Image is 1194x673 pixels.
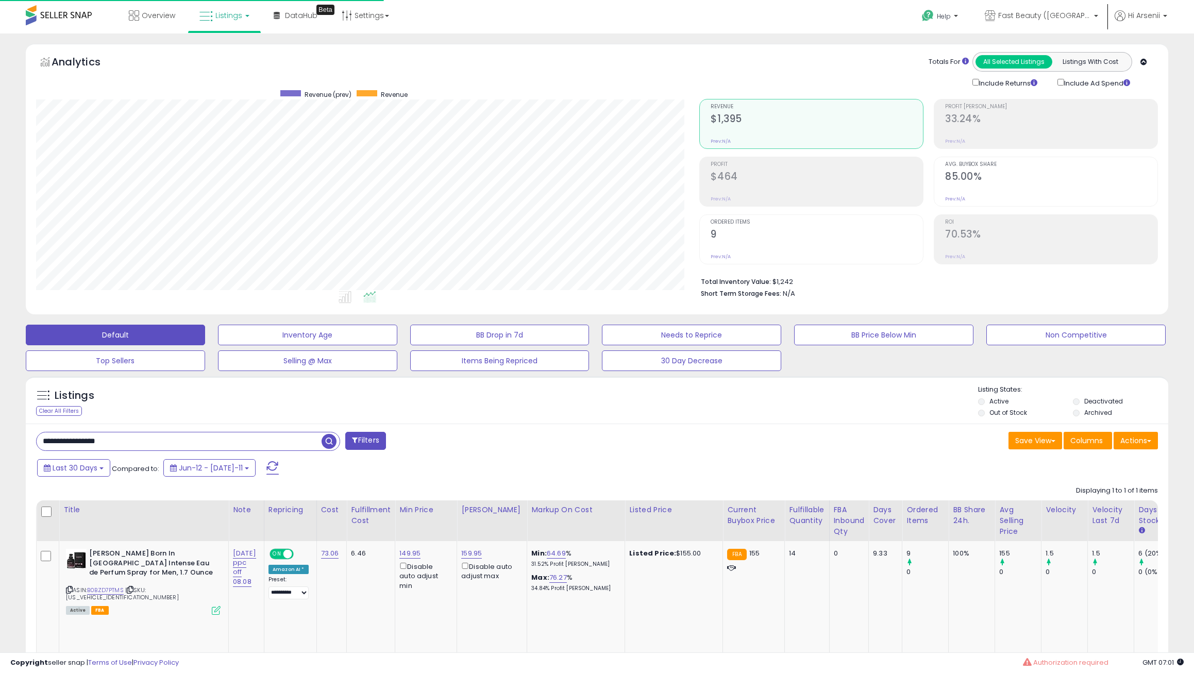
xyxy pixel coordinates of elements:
[531,573,617,592] div: %
[711,220,923,225] span: Ordered Items
[218,350,397,371] button: Selling @ Max
[547,548,566,559] a: 64.69
[1070,435,1103,446] span: Columns
[55,389,94,403] h5: Listings
[1076,486,1158,496] div: Displaying 1 to 1 of 1 items
[531,573,549,582] b: Max:
[351,549,387,558] div: 6.46
[133,658,179,667] a: Privacy Policy
[1138,549,1180,558] div: 6 (20%)
[66,586,179,601] span: | SKU: [US_VEHICLE_IDENTIFICATION_NUMBER]
[978,385,1168,395] p: Listing States:
[268,504,312,515] div: Repricing
[965,77,1050,89] div: Include Returns
[399,504,452,515] div: Min Price
[1084,397,1123,406] label: Deactivated
[1046,549,1087,558] div: 1.5
[1138,567,1180,577] div: 0 (0%)
[10,658,179,668] div: seller snap | |
[999,549,1041,558] div: 155
[711,138,731,144] small: Prev: N/A
[1138,504,1176,526] div: Days In Stock
[986,325,1166,345] button: Non Competitive
[142,10,175,21] span: Overview
[66,549,87,569] img: 41Z7yn+qqQL._SL40_.jpg
[906,567,948,577] div: 0
[268,576,309,599] div: Preset:
[1128,10,1160,21] span: Hi Arsenii
[945,138,965,144] small: Prev: N/A
[89,549,214,580] b: [PERSON_NAME] Born In [GEOGRAPHIC_DATA] Intense Eau de Perfum Spray for Men, 1.7 Ounce
[52,55,121,72] h5: Analytics
[531,585,617,592] p: 34.84% Profit [PERSON_NAME]
[10,658,48,667] strong: Copyright
[783,289,795,298] span: N/A
[945,254,965,260] small: Prev: N/A
[945,113,1157,127] h2: 33.24%
[602,325,781,345] button: Needs to Reprice
[531,549,617,568] div: %
[945,220,1157,225] span: ROI
[63,504,224,515] div: Title
[527,500,625,541] th: The percentage added to the cost of goods (COGS) that forms the calculator for Min & Max prices.
[999,567,1041,577] div: 0
[701,289,781,298] b: Short Term Storage Fees:
[549,573,567,583] a: 76.27
[292,550,309,559] span: OFF
[945,196,965,202] small: Prev: N/A
[834,549,861,558] div: 0
[345,432,385,450] button: Filters
[461,561,519,581] div: Disable auto adjust max
[953,549,987,558] div: 100%
[1064,432,1112,449] button: Columns
[929,57,969,67] div: Totals For
[285,10,317,21] span: DataHub
[711,104,923,110] span: Revenue
[1050,77,1147,89] div: Include Ad Spend
[381,90,408,99] span: Revenue
[998,10,1091,21] span: Fast Beauty ([GEOGRAPHIC_DATA])
[218,325,397,345] button: Inventory Age
[989,408,1027,417] label: Out of Stock
[727,504,780,526] div: Current Buybox Price
[88,658,132,667] a: Terms of Use
[66,549,221,614] div: ASIN:
[1092,549,1134,558] div: 1.5
[711,196,731,202] small: Prev: N/A
[179,463,243,473] span: Jun-12 - [DATE]-11
[1092,567,1134,577] div: 0
[945,162,1157,167] span: Avg. Buybox Share
[316,5,334,15] div: Tooltip anchor
[789,549,821,558] div: 14
[945,104,1157,110] span: Profit [PERSON_NAME]
[531,561,617,568] p: 31.52% Profit [PERSON_NAME]
[233,548,256,587] a: [DATE] ppc off 08.08
[91,606,109,615] span: FBA
[711,162,923,167] span: Profit
[461,504,523,515] div: [PERSON_NAME]
[906,504,944,526] div: Ordered Items
[37,459,110,477] button: Last 30 Days
[873,549,894,558] div: 9.33
[976,55,1052,69] button: All Selected Listings
[873,504,898,526] div: Days Cover
[399,561,449,591] div: Disable auto adjust min
[602,350,781,371] button: 30 Day Decrease
[1046,504,1083,515] div: Velocity
[233,504,260,515] div: Note
[834,504,865,537] div: FBA inbound Qty
[1008,432,1062,449] button: Save View
[321,548,339,559] a: 73.06
[1052,55,1129,69] button: Listings With Cost
[163,459,256,477] button: Jun-12 - [DATE]-11
[945,228,1157,242] h2: 70.53%
[1046,567,1087,577] div: 0
[711,171,923,184] h2: $464
[268,565,309,574] div: Amazon AI *
[351,504,391,526] div: Fulfillment Cost
[629,549,715,558] div: $155.00
[1084,408,1112,417] label: Archived
[305,90,351,99] span: Revenue (prev)
[629,548,676,558] b: Listed Price:
[1138,526,1145,535] small: Days In Stock.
